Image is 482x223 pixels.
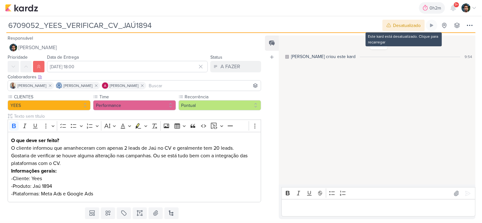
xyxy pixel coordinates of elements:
span: [PERSON_NAME] [18,44,57,51]
button: A FAZER [210,61,261,72]
div: Colaboradores [8,74,261,80]
div: Este kard está desatualizado. Clique para recarregar [366,32,442,46]
label: Data de Entrega [47,55,79,60]
div: Ligar relógio [429,23,434,28]
input: Buscar [147,82,260,89]
label: Status [210,55,222,60]
label: Recorrência [184,94,261,100]
button: Performance [93,100,176,110]
p: -Cliente: Yees -Produto: Jaú 1894 -Plataformas: Meta Ads e Google Ads [11,175,258,198]
button: Pontual [179,100,261,110]
strong: Informações gerais: [11,168,57,174]
div: Desatualizado [393,22,421,29]
strong: O que deve ser feito? [11,137,59,144]
div: A FAZER [221,63,240,70]
img: kardz.app [5,4,38,12]
div: Editor editing area: main [282,199,476,217]
label: CLIENTES [13,94,91,100]
button: YEES [8,100,91,110]
div: 9:54 [465,54,472,60]
button: [PERSON_NAME] [8,42,261,53]
div: Editor editing area: main [8,132,261,203]
div: Editor toolbar [282,187,476,200]
input: Texto sem título [13,113,261,120]
p: O cliente informou que amanheceram com apenas 2 leads de Jaú no CV e geralmente tem 20 leads. [11,144,258,152]
div: Editor toolbar [8,120,261,132]
label: Prioridade [8,55,28,60]
span: [PERSON_NAME] [64,83,92,89]
span: [PERSON_NAME] [17,83,46,89]
img: Nelito Junior [10,44,17,51]
div: [PERSON_NAME] criou este kard [291,53,356,60]
input: Select a date [47,61,208,72]
span: 9+ [455,2,458,7]
img: Iara Santos [10,82,16,89]
span: [PERSON_NAME] [110,83,139,89]
input: Kard Sem Título [6,20,381,31]
img: Nelito Junior [462,3,471,12]
label: Time [99,94,176,100]
button: Desatualizado [383,20,425,31]
label: Responsável [8,36,33,41]
div: 0h2m [430,5,443,11]
img: Caroline Traven De Andrade [56,82,62,89]
p: Gostaria de verificar se houve alguma alteração nas campanhas. Ou se está tudo bem com a integraç... [11,152,258,167]
img: Alessandra Gomes [102,82,108,89]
